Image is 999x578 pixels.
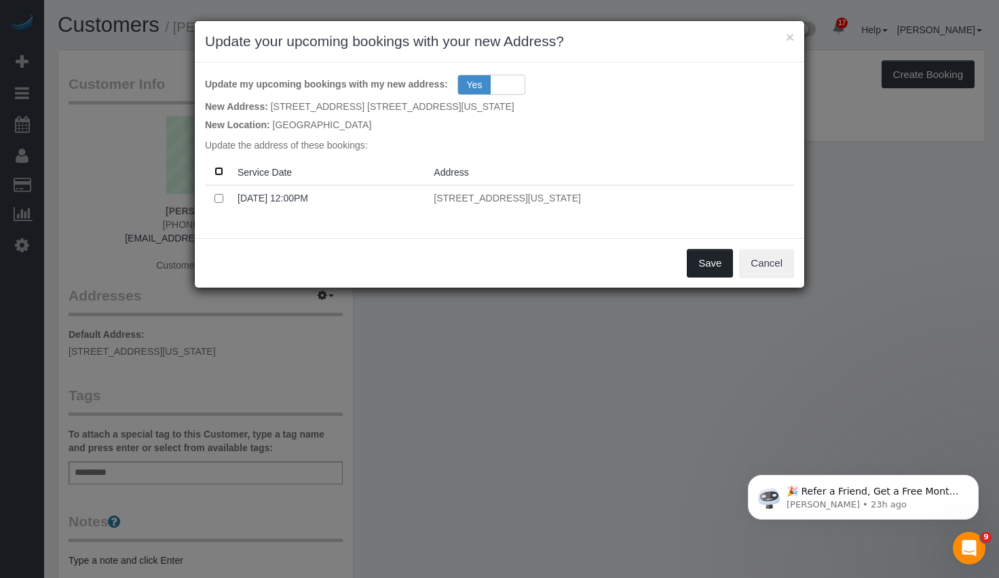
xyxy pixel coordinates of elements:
[981,532,992,543] span: 9
[271,101,514,112] span: [STREET_ADDRESS] [STREET_ADDRESS][US_STATE]
[205,113,270,132] label: New Location:
[205,31,794,52] h3: Update your upcoming bookings with your new Address?
[428,185,794,216] td: Address
[786,30,794,44] button: ×
[238,193,308,204] a: [DATE] 12:00PM
[428,159,794,185] th: Address
[205,73,448,91] label: Update my upcoming bookings with my new address:
[205,95,268,113] label: New Address:
[687,249,733,277] button: Save
[458,75,491,94] span: Yes
[728,446,999,541] iframe: Intercom notifications message
[434,191,789,205] p: [STREET_ADDRESS][US_STATE]
[739,249,794,277] button: Cancel
[273,119,372,130] span: [GEOGRAPHIC_DATA]
[205,138,794,152] p: Update the address of these bookings:
[232,159,428,185] th: Service Date
[232,185,428,216] td: Service Date
[953,532,985,564] iframe: Intercom live chat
